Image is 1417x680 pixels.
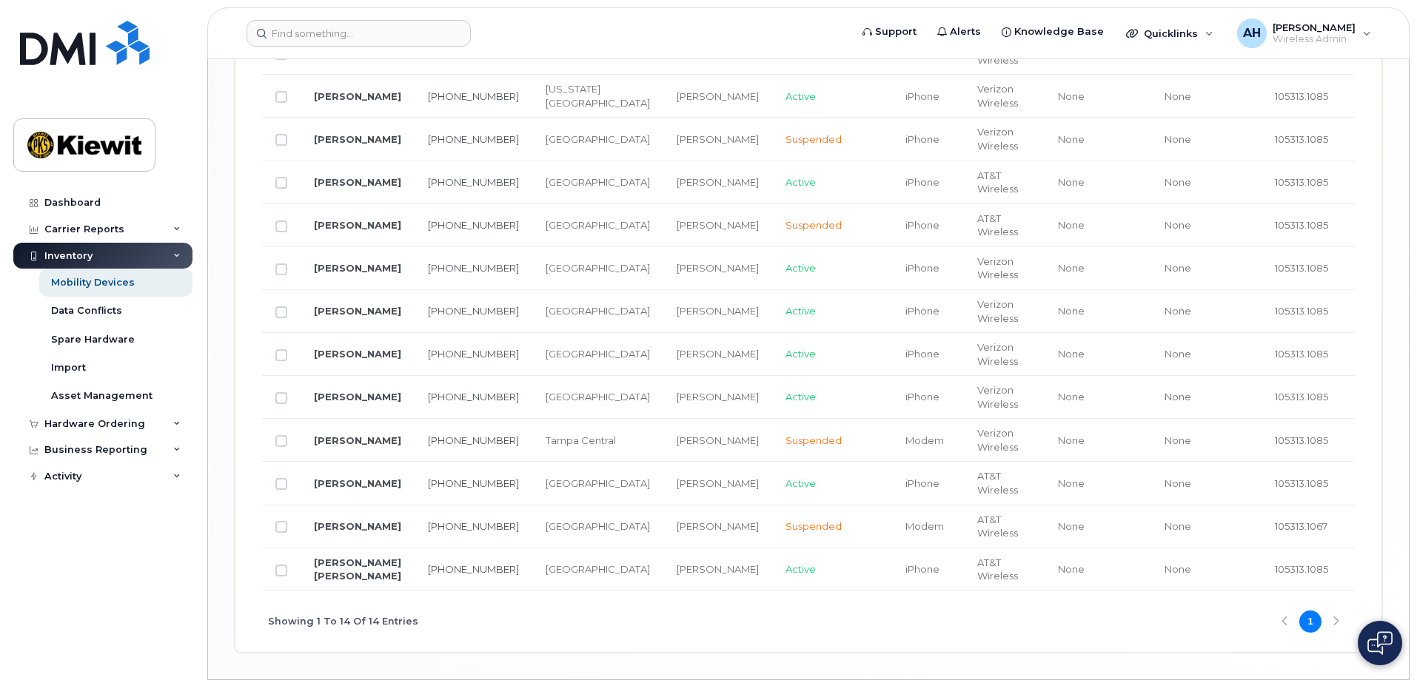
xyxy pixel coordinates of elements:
[428,305,519,317] a: [PHONE_NUMBER]
[1058,219,1085,231] span: None
[314,556,401,582] a: [PERSON_NAME] [PERSON_NAME]
[1275,305,1328,317] span: 105313.1085
[785,348,816,360] span: Active
[785,477,816,489] span: Active
[1165,133,1191,145] span: None
[977,212,1018,238] span: AT&T Wireless
[247,20,471,47] input: Find something...
[1243,24,1261,42] span: AH
[1058,90,1085,102] span: None
[314,90,401,102] a: [PERSON_NAME]
[785,133,842,145] span: Suspended
[1058,520,1085,532] span: None
[428,348,519,360] a: [PHONE_NUMBER]
[428,520,519,532] a: [PHONE_NUMBER]
[977,341,1018,367] span: Verizon Wireless
[1014,24,1104,39] span: Knowledge Base
[1275,434,1328,446] span: 105313.1085
[546,434,616,446] span: Tampa Central
[314,262,401,274] a: [PERSON_NAME]
[1058,563,1085,575] span: None
[1165,262,1191,274] span: None
[1275,348,1328,360] span: 105313.1085
[1058,348,1085,360] span: None
[977,255,1018,281] span: Verizon Wireless
[1227,18,1381,48] div: Allison Harris
[677,261,759,275] div: [PERSON_NAME]
[977,470,1018,496] span: AT&T Wireless
[546,219,650,231] span: [GEOGRAPHIC_DATA]
[546,176,650,188] span: [GEOGRAPHIC_DATA]
[1058,477,1085,489] span: None
[875,24,917,39] span: Support
[977,169,1018,195] span: AT&T Wireless
[1165,176,1191,188] span: None
[1367,631,1393,655] img: Open chat
[785,90,816,102] span: Active
[1058,133,1085,145] span: None
[314,477,401,489] a: [PERSON_NAME]
[785,391,816,403] span: Active
[1165,348,1191,360] span: None
[977,514,1018,539] span: AT&T Wireless
[1273,21,1356,33] span: [PERSON_NAME]
[546,83,650,109] span: [US_STATE][GEOGRAPHIC_DATA]
[677,90,759,104] div: [PERSON_NAME]
[852,17,927,47] a: Support
[785,563,816,575] span: Active
[677,477,759,491] div: [PERSON_NAME]
[1144,27,1198,39] span: Quicklinks
[977,126,1018,152] span: Verizon Wireless
[905,219,939,231] span: iPhone
[1058,176,1085,188] span: None
[428,262,519,274] a: [PHONE_NUMBER]
[428,219,519,231] a: [PHONE_NUMBER]
[1273,33,1356,45] span: Wireless Admin
[1058,262,1085,274] span: None
[977,384,1018,410] span: Verizon Wireless
[905,434,944,446] span: Modem
[677,218,759,232] div: [PERSON_NAME]
[977,83,1018,109] span: Verizon Wireless
[1275,90,1328,102] span: 105313.1085
[977,40,1018,66] span: Verizon Wireless
[905,305,939,317] span: iPhone
[905,133,939,145] span: iPhone
[785,219,842,231] span: Suspended
[314,520,401,532] a: [PERSON_NAME]
[1275,563,1328,575] span: 105313.1085
[677,562,759,576] div: [PERSON_NAME]
[1275,176,1328,188] span: 105313.1085
[677,434,759,448] div: [PERSON_NAME]
[314,176,401,188] a: [PERSON_NAME]
[1275,520,1327,532] span: 105313.1067
[991,17,1114,47] a: Knowledge Base
[677,347,759,361] div: [PERSON_NAME]
[1275,262,1328,274] span: 105313.1085
[1299,610,1321,633] button: Page 1
[1165,305,1191,317] span: None
[428,434,519,446] a: [PHONE_NUMBER]
[950,24,981,39] span: Alerts
[428,90,519,102] a: [PHONE_NUMBER]
[677,175,759,189] div: [PERSON_NAME]
[905,262,939,274] span: iPhone
[1275,477,1328,489] span: 105313.1085
[977,556,1018,582] span: AT&T Wireless
[1275,133,1328,145] span: 105313.1085
[1165,477,1191,489] span: None
[905,90,939,102] span: iPhone
[428,133,519,145] a: [PHONE_NUMBER]
[905,520,944,532] span: Modem
[314,305,401,317] a: [PERSON_NAME]
[1165,219,1191,231] span: None
[428,563,519,575] a: [PHONE_NUMBER]
[314,219,401,231] a: [PERSON_NAME]
[1058,391,1085,403] span: None
[785,520,842,532] span: Suspended
[977,427,1018,453] span: Verizon Wireless
[1275,391,1328,403] span: 105313.1085
[677,132,759,147] div: [PERSON_NAME]
[905,477,939,489] span: iPhone
[1165,391,1191,403] span: None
